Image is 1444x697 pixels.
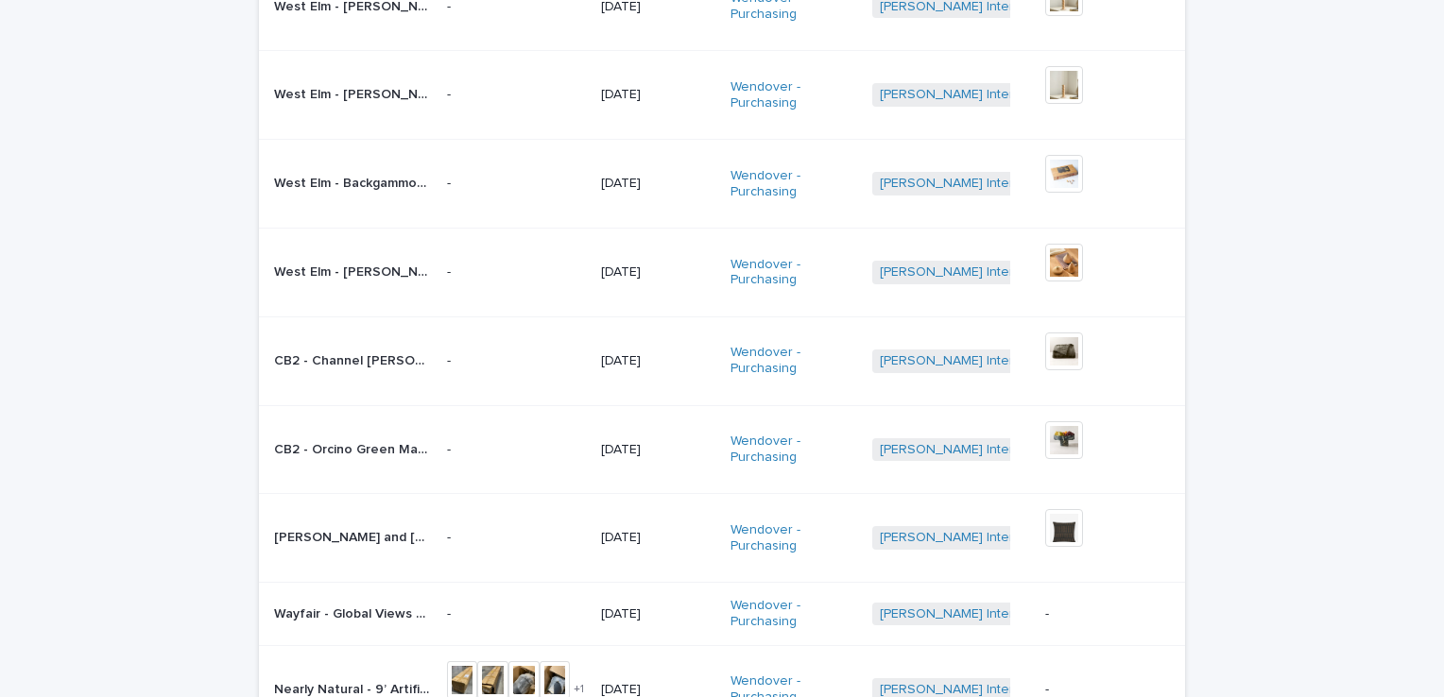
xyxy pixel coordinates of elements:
[259,51,1185,140] tr: West Elm - [PERSON_NAME] Taper Holder- Light Ash- Small #[US_EMPLOYER_IDENTIFICATION_NUMBER] | 77...
[880,606,1204,622] a: [PERSON_NAME] Interiors | Inbound Shipment | 25146
[601,87,714,103] p: [DATE]
[259,583,1185,646] tr: Wayfair - Global Views S/5 Mini Chinoise Vases - Matte Black SKU GV-4.80150 | 77282Wayfair - Glob...
[731,345,857,377] a: Wendover - Purchasing
[447,442,587,458] p: -
[447,530,587,546] p: -
[731,79,857,111] a: Wendover - Purchasing
[880,530,1202,546] a: [PERSON_NAME] Interiors | Inbound Shipment | 25127
[447,606,587,622] p: -
[259,140,1185,229] tr: West Elm - Backgammon Game- Mango Wood #[US_EMPLOYER_IDENTIFICATION_NUMBER] | 77138West Elm - Bac...
[731,168,857,200] a: Wendover - Purchasing
[447,353,587,369] p: -
[601,606,714,622] p: [DATE]
[259,405,1185,494] tr: CB2 - Orcino Green Marble Fruit Bowl SKU 442010 | 77251CB2 - Orcino Green Marble Fruit Bowl SKU 4...
[274,83,436,103] p: West Elm - Peyton Wood Taper Holder- Light Ash- Small #71-1048126 | 77155
[601,442,714,458] p: [DATE]
[731,433,857,466] a: Wendover - Purchasing
[447,87,587,103] p: -
[880,87,1200,103] a: [PERSON_NAME] Interiors | Inbound Shipment | 25119
[731,257,857,289] a: Wendover - Purchasing
[274,172,436,192] p: West Elm - Backgammon Game- Mango Wood #71-4568301 | 77138
[601,530,714,546] p: [DATE]
[274,438,436,458] p: CB2 - Orcino Green Marble Fruit Bowl SKU 442010 | 77251
[274,603,436,622] p: Wayfair - Global Views S/5 Mini Chinoise Vases - Matte Black SKU GV-4.80150 | 77282
[880,264,1200,280] a: [PERSON_NAME] Interiors | Inbound Shipment | 25119
[274,349,436,369] p: CB2 - Channel Moss Green Faux Fur Throw Blanket 50inx70in SKU 413417 | 77239
[1045,606,1155,622] p: -
[259,494,1185,583] tr: [PERSON_NAME] and [US_STATE] - Kellan Pillow 20in x 20in | 77247[PERSON_NAME] and [US_STATE] - Ke...
[601,264,714,280] p: [DATE]
[274,261,436,280] p: West Elm - Wren Wood Bud Vases- Light Ash- Set of 3 #71-38053 | 77172
[880,176,1200,192] a: [PERSON_NAME] Interiors | Inbound Shipment | 25119
[731,598,857,630] a: Wendover - Purchasing
[880,353,1202,369] a: [PERSON_NAME] Interiors | Inbound Shipment | 25127
[274,526,436,546] p: Lulu and Georgia - Kellan Pillow 20in x 20in | 77247
[880,442,1202,458] a: [PERSON_NAME] Interiors | Inbound Shipment | 25127
[447,176,587,192] p: -
[259,228,1185,316] tr: West Elm - [PERSON_NAME] [PERSON_NAME] Vases- Light Ash- Set of 3 #71-38053 | 77172West Elm - [PE...
[447,264,587,280] p: -
[731,522,857,554] a: Wendover - Purchasing
[601,353,714,369] p: [DATE]
[601,176,714,192] p: [DATE]
[259,316,1185,405] tr: CB2 - Channel [PERSON_NAME] Green Faux Fur Throw Blanket 50inx70in SKU 413417 | 77239CB2 - Channe...
[574,684,584,695] span: + 1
